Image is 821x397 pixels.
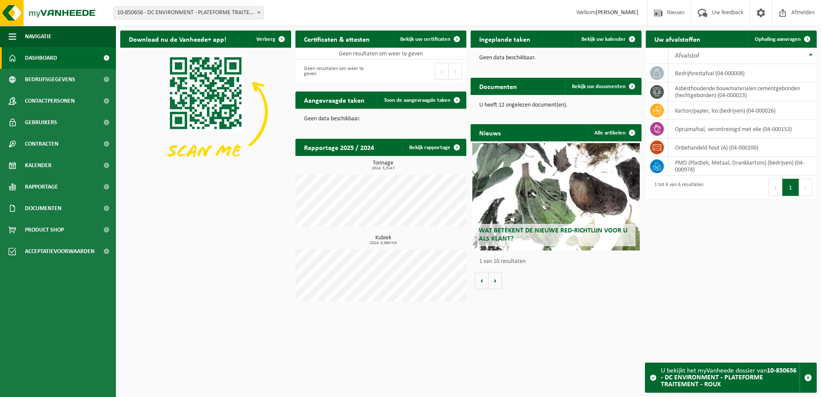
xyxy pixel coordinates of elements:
[114,7,263,19] span: 10-850656 - DC ENVIRONMENT - PLATEFORME TRAITEMENT - ROUX
[799,179,812,196] button: Next
[769,179,782,196] button: Previous
[449,63,462,80] button: Next
[300,160,466,171] h3: Tonnage
[471,78,526,95] h2: Documenten
[295,139,383,156] h2: Rapportage 2025 / 2024
[471,124,509,141] h2: Nieuws
[472,143,640,250] a: Wat betekent de nieuwe RED-richtlijn voor u als klant?
[669,157,817,176] td: PMD (Plastiek, Metaal, Drankkartons) (bedrijven) (04-000978)
[295,31,378,47] h2: Certificaten & attesten
[377,92,465,109] a: Toon de aangevraagde taken
[25,26,52,47] span: Navigatie
[113,6,264,19] span: 10-850656 - DC ENVIRONMENT - PLATEFORME TRAITEMENT - ROUX
[384,98,450,103] span: Toon de aangevraagde taken
[782,179,799,196] button: 1
[661,363,800,392] div: U bekijkt het myVanheede dossier van
[120,48,291,176] img: Download de VHEPlus App
[300,166,466,171] span: 2024: 5,514 t
[575,31,641,48] a: Bekijk uw kalender
[25,198,61,219] span: Documenten
[120,31,235,47] h2: Download nu de Vanheede+ app!
[489,272,502,289] button: Volgende
[402,139,465,156] a: Bekijk rapportage
[650,178,703,197] div: 1 tot 6 van 6 resultaten
[596,9,639,16] strong: [PERSON_NAME]
[300,241,466,245] span: 2024: 0,960 m3
[755,37,801,42] span: Ophaling aanvragen
[479,55,633,61] p: Geen data beschikbaar.
[475,272,489,289] button: Vorige
[400,37,450,42] span: Bekijk uw certificaten
[581,37,626,42] span: Bekijk uw kalender
[565,78,641,95] a: Bekijk uw documenten
[669,138,817,157] td: onbehandeld hout (A) (04-000200)
[295,92,373,108] h2: Aangevraagde taken
[572,84,626,89] span: Bekijk uw documenten
[256,37,275,42] span: Verberg
[471,31,539,47] h2: Ingeplande taken
[304,116,458,122] p: Geen data beschikbaar.
[748,31,816,48] a: Ophaling aanvragen
[669,64,817,82] td: bedrijfsrestafval (04-000008)
[25,241,94,262] span: Acceptatievoorwaarden
[479,259,637,265] p: 1 van 10 resultaten
[25,112,57,133] span: Gebruikers
[435,63,449,80] button: Previous
[25,133,58,155] span: Contracten
[300,62,377,81] div: Geen resultaten om weer te geven
[479,102,633,108] p: U heeft 12 ongelezen document(en).
[675,52,699,59] span: Afvalstof
[25,69,75,90] span: Bedrijfsgegevens
[479,227,627,242] span: Wat betekent de nieuwe RED-richtlijn voor u als klant?
[25,176,58,198] span: Rapportage
[25,155,52,176] span: Kalender
[587,124,641,141] a: Alle artikelen
[25,47,57,69] span: Dashboard
[25,219,64,241] span: Product Shop
[646,31,709,47] h2: Uw afvalstoffen
[669,101,817,120] td: karton/papier, los (bedrijven) (04-000026)
[300,235,466,245] h3: Kubiek
[295,48,466,60] td: Geen resultaten om weer te geven
[249,31,290,48] button: Verberg
[393,31,465,48] a: Bekijk uw certificaten
[25,90,75,112] span: Contactpersonen
[661,367,797,388] strong: 10-850656 - DC ENVIRONMENT - PLATEFORME TRAITEMENT - ROUX
[669,120,817,138] td: opruimafval, verontreinigd met olie (04-000153)
[669,82,817,101] td: asbesthoudende bouwmaterialen cementgebonden (hechtgebonden) (04-000023)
